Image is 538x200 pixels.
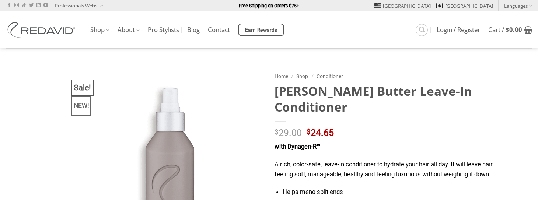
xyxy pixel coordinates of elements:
[275,73,288,79] a: Home
[22,3,26,8] a: Follow on TikTok
[283,187,505,197] li: Helps mend split ends
[245,26,277,34] span: Earn Rewards
[208,23,230,36] a: Contact
[488,22,532,38] a: View cart
[118,23,140,37] a: About
[275,127,302,138] bdi: 29.00
[416,24,428,36] a: Search
[291,73,293,79] span: /
[317,73,343,79] a: Conditioner
[374,0,431,11] a: [GEOGRAPHIC_DATA]
[239,3,299,8] strong: Free Shipping on Orders $75+
[436,0,493,11] a: [GEOGRAPHIC_DATA]
[307,129,311,136] span: $
[29,3,34,8] a: Follow on Twitter
[488,27,522,33] span: Cart /
[14,3,19,8] a: Follow on Instagram
[311,73,314,79] span: /
[238,24,284,36] a: Earn Rewards
[275,129,279,136] span: $
[148,23,179,36] a: Pro Stylists
[275,83,505,115] h1: [PERSON_NAME] Butter Leave-In Conditioner
[90,23,109,37] a: Shop
[43,3,48,8] a: Follow on YouTube
[7,3,11,8] a: Follow on Facebook
[275,143,320,150] strong: with Dynagen-R™
[187,23,200,36] a: Blog
[437,27,480,33] span: Login / Register
[6,22,79,38] img: REDAVID Salon Products | United States
[506,25,522,34] bdi: 0.00
[437,23,480,36] a: Login / Register
[275,72,505,81] nav: Breadcrumb
[296,73,308,79] a: Shop
[307,127,334,138] bdi: 24.65
[504,0,532,11] a: Languages
[506,25,509,34] span: $
[275,160,505,179] p: A rich, color-safe, leave-in conditioner to hydrate your hair all day. It will leave hair feeling...
[36,3,41,8] a: Follow on LinkedIn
